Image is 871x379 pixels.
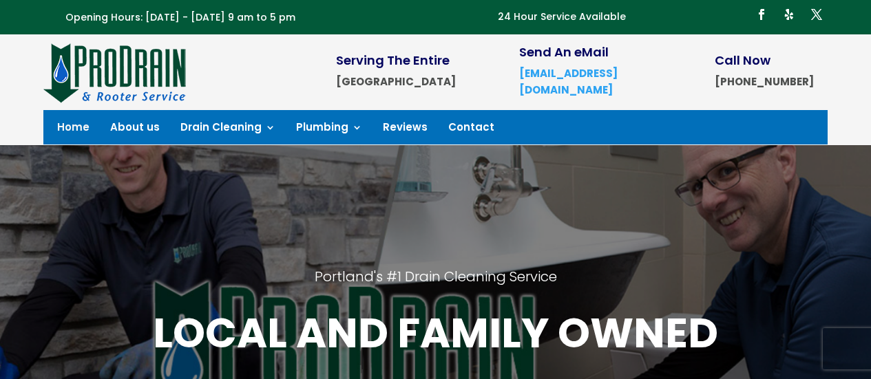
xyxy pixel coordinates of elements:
a: Follow on Yelp [778,3,800,25]
a: About us [110,122,160,138]
p: 24 Hour Service Available [498,9,626,25]
a: Reviews [383,122,428,138]
a: Home [57,122,90,138]
span: Opening Hours: [DATE] - [DATE] 9 am to 5 pm [65,10,295,24]
a: Drain Cleaning [180,122,275,138]
a: Plumbing [296,122,362,138]
strong: [GEOGRAPHIC_DATA] [336,74,456,89]
span: Call Now [715,52,770,69]
span: Send An eMail [519,43,609,61]
strong: [PHONE_NUMBER] [715,74,814,89]
h2: Portland's #1 Drain Cleaning Service [114,268,757,306]
a: Follow on X [806,3,828,25]
img: site-logo-100h [43,41,187,103]
a: Follow on Facebook [751,3,773,25]
span: Serving The Entire [336,52,450,69]
a: [EMAIL_ADDRESS][DOMAIN_NAME] [519,66,618,97]
a: Contact [448,122,494,138]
